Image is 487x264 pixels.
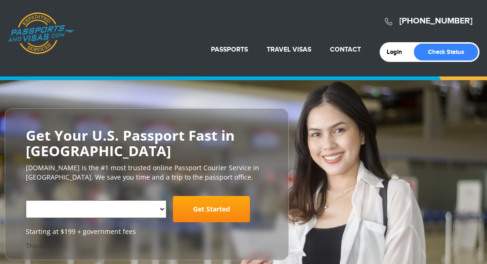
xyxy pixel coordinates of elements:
[26,163,268,182] p: [DOMAIN_NAME] is the #1 most trusted online Passport Courier Service in [GEOGRAPHIC_DATA]. We sav...
[399,16,472,26] a: [PHONE_NUMBER]
[211,45,248,53] a: Passports
[26,128,268,158] h2: Get Your U.S. Passport Fast in [GEOGRAPHIC_DATA]
[7,12,74,54] a: Passports & [DOMAIN_NAME]
[173,196,250,222] a: Get Started
[267,45,311,53] a: Travel Visas
[26,241,56,250] a: Trustpilot
[414,44,478,60] a: Check Status
[26,227,268,236] span: Starting at $199 + government fees
[387,48,409,56] a: Login
[330,45,361,53] a: Contact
